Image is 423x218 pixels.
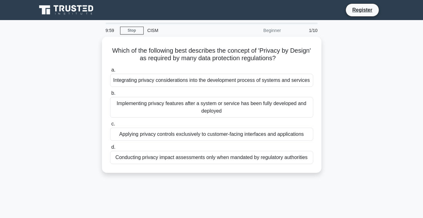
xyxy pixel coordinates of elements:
[109,47,314,62] h5: Which of the following best describes the concept of 'Privacy by Design' as required by many data...
[144,24,230,37] div: CISM
[111,67,115,72] span: a.
[110,128,313,141] div: Applying privacy controls exclusively to customer-facing interfaces and applications
[110,151,313,164] div: Conducting privacy impact assessments only when mandated by regulatory authorities
[120,27,144,35] a: Stop
[102,24,120,37] div: 9:59
[110,74,313,87] div: Integrating privacy considerations into the development process of systems and services
[230,24,285,37] div: Beginner
[348,6,376,14] a: Register
[111,144,115,150] span: d.
[111,121,115,126] span: c.
[110,97,313,118] div: Implementing privacy features after a system or service has been fully developed and deployed
[111,90,115,96] span: b.
[285,24,321,37] div: 1/10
